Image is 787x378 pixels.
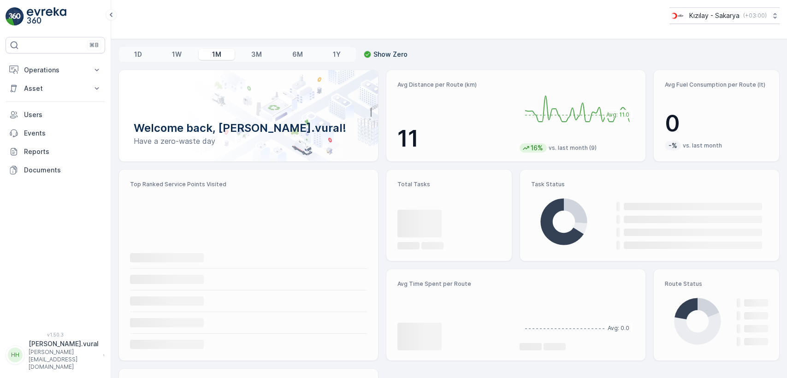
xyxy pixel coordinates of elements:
a: Reports [6,142,105,161]
p: 0 [665,110,768,137]
p: Show Zero [373,50,408,59]
p: [PERSON_NAME].vural [29,339,99,348]
p: Events [24,129,101,138]
img: logo [6,7,24,26]
p: Route Status [665,280,768,288]
span: v 1.50.3 [6,332,105,337]
p: Welcome back, [PERSON_NAME].vural! [134,121,363,136]
p: 6M [292,50,303,59]
a: Documents [6,161,105,179]
p: Operations [24,65,87,75]
button: Asset [6,79,105,98]
p: Avg Distance per Route (km) [397,81,512,89]
p: Kızılay - Sakarya [689,11,740,20]
p: ⌘B [89,41,99,49]
p: Reports [24,147,101,156]
div: HH [8,348,23,362]
img: k%C4%B1z%C4%B1lay_DTAvauz.png [669,11,686,21]
p: 16% [530,143,544,153]
img: logo_light-DOdMpM7g.png [27,7,66,26]
p: 1W [172,50,182,59]
p: 1D [134,50,142,59]
p: Top Ranked Service Points Visited [130,181,367,188]
p: -% [668,141,678,150]
p: Users [24,110,101,119]
p: Documents [24,165,101,175]
a: Users [6,106,105,124]
button: Kızılay - Sakarya(+03:00) [669,7,780,24]
p: Avg Fuel Consumption per Route (lt) [665,81,768,89]
p: Task Status [531,181,768,188]
p: 1M [212,50,221,59]
p: 1Y [333,50,341,59]
a: Events [6,124,105,142]
p: Total Tasks [397,181,501,188]
p: 3M [251,50,262,59]
p: Avg Time Spent per Route [397,280,512,288]
p: vs. last month (9) [549,144,597,152]
p: ( +03:00 ) [743,12,767,19]
p: Asset [24,84,87,93]
p: 11 [397,125,512,153]
button: HH[PERSON_NAME].vural[PERSON_NAME][EMAIL_ADDRESS][DOMAIN_NAME] [6,339,105,371]
p: Have a zero-waste day [134,136,363,147]
button: Operations [6,61,105,79]
p: [PERSON_NAME][EMAIL_ADDRESS][DOMAIN_NAME] [29,348,99,371]
p: vs. last month [683,142,722,149]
